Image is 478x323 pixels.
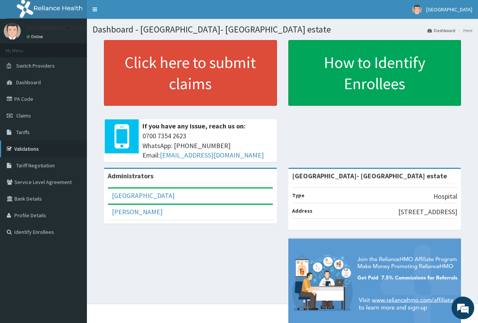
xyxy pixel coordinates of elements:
a: [PERSON_NAME] [112,207,162,216]
a: [GEOGRAPHIC_DATA] [112,191,175,200]
span: Dashboard [16,79,41,86]
span: Claims [16,112,31,119]
a: How to Identify Enrollees [288,40,461,106]
h1: Dashboard - [GEOGRAPHIC_DATA]- [GEOGRAPHIC_DATA] estate [93,25,472,34]
a: Dashboard [427,27,455,34]
span: 0700 7354 2623 WhatsApp: [PHONE_NUMBER] Email: [142,131,273,160]
b: Type [292,192,305,199]
b: Address [292,207,312,214]
span: Tariffs [16,129,30,136]
p: [STREET_ADDRESS] [398,207,457,217]
span: Switch Providers [16,62,55,69]
strong: [GEOGRAPHIC_DATA]- [GEOGRAPHIC_DATA] estate [292,172,447,180]
img: User Image [412,5,422,14]
div: Minimize live chat window [124,4,142,22]
span: We're online! [44,95,104,172]
p: [GEOGRAPHIC_DATA] [26,25,89,31]
li: Here [456,27,472,34]
p: Hospital [433,192,457,201]
img: d_794563401_company_1708531726252_794563401 [14,38,31,57]
a: Online [26,34,45,39]
img: User Image [4,23,21,40]
textarea: Type your message and hit 'Enter' [4,206,144,233]
div: Chat with us now [39,42,127,52]
span: Tariff Negotiation [16,162,55,169]
b: If you have any issue, reach us on: [142,122,246,130]
a: [EMAIL_ADDRESS][DOMAIN_NAME] [160,151,264,159]
a: Click here to submit claims [104,40,277,106]
b: Administrators [108,172,153,180]
span: [GEOGRAPHIC_DATA] [426,6,472,13]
